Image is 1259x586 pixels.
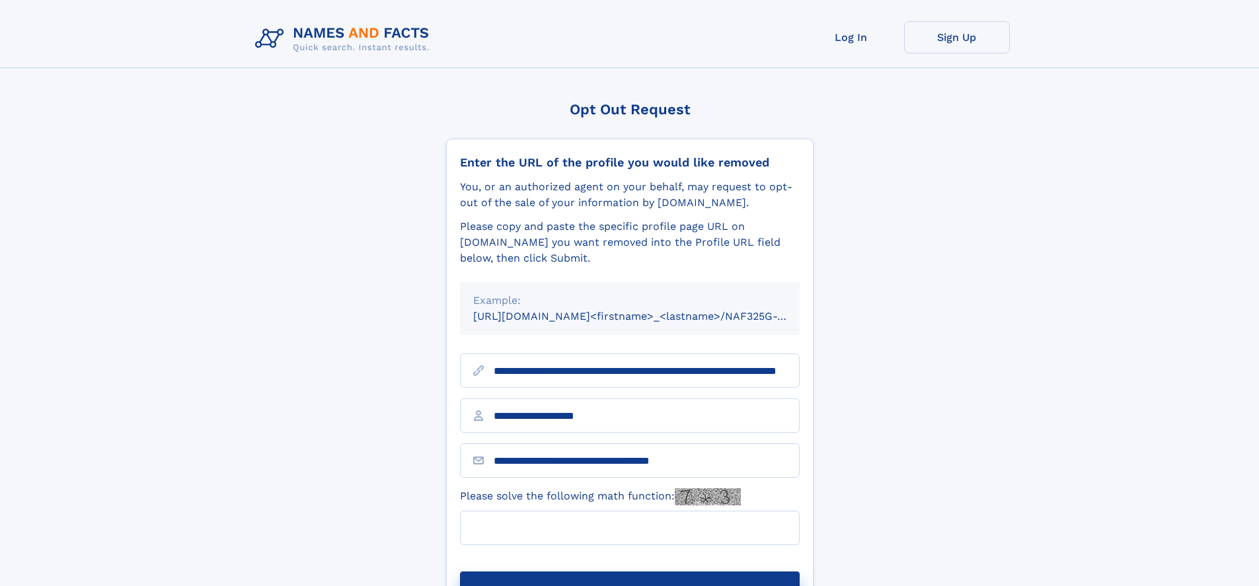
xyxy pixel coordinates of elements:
a: Sign Up [904,21,1010,54]
img: Logo Names and Facts [250,21,440,57]
div: Example: [473,293,786,309]
label: Please solve the following math function: [460,488,741,505]
div: You, or an authorized agent on your behalf, may request to opt-out of the sale of your informatio... [460,179,800,211]
small: [URL][DOMAIN_NAME]<firstname>_<lastname>/NAF325G-xxxxxxxx [473,310,825,322]
div: Please copy and paste the specific profile page URL on [DOMAIN_NAME] you want removed into the Pr... [460,219,800,266]
div: Enter the URL of the profile you would like removed [460,155,800,170]
div: Opt Out Request [446,101,814,118]
a: Log In [798,21,904,54]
